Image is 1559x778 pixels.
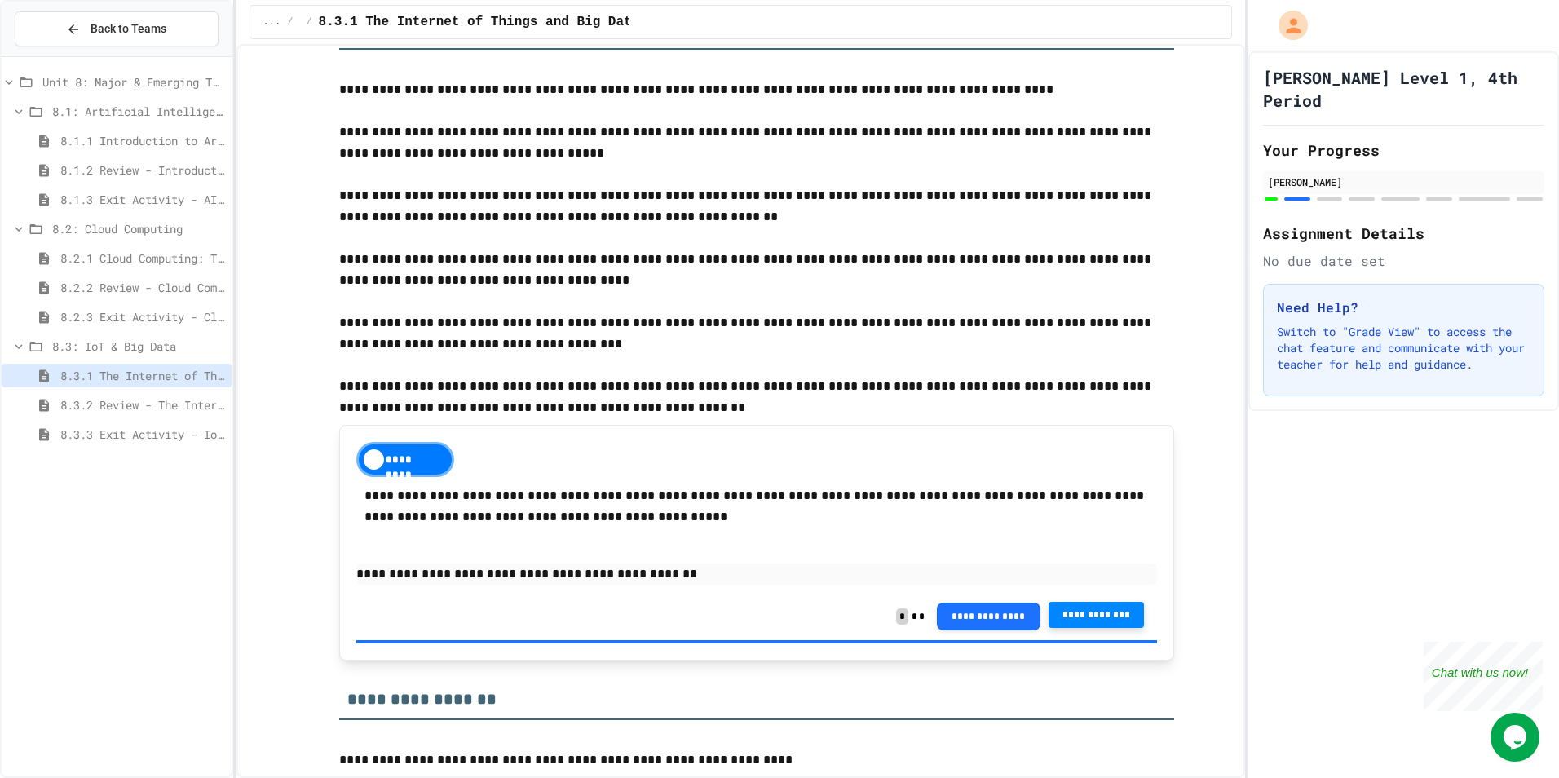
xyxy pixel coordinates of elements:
[60,308,225,325] span: 8.2.3 Exit Activity - Cloud Service Detective
[1268,175,1539,189] div: [PERSON_NAME]
[287,15,293,29] span: /
[1277,298,1530,317] h3: Need Help?
[60,279,225,296] span: 8.2.2 Review - Cloud Computing
[1263,66,1544,112] h1: [PERSON_NAME] Level 1, 4th Period
[319,12,867,32] span: 8.3.1 The Internet of Things and Big Data: Our Connected Digital World
[60,161,225,179] span: 8.1.2 Review - Introduction to Artificial Intelligence
[52,220,225,237] span: 8.2: Cloud Computing
[1263,251,1544,271] div: No due date set
[60,367,225,384] span: 8.3.1 The Internet of Things and Big Data: Our Connected Digital World
[60,396,225,413] span: 8.3.2 Review - The Internet of Things and Big Data
[1424,642,1543,711] iframe: chat widget
[60,132,225,149] span: 8.1.1 Introduction to Artificial Intelligence
[60,426,225,443] span: 8.3.3 Exit Activity - IoT Data Detective Challenge
[1263,139,1544,161] h2: Your Progress
[1263,222,1544,245] h2: Assignment Details
[263,15,281,29] span: ...
[42,73,225,91] span: Unit 8: Major & Emerging Technologies
[1277,324,1530,373] p: Switch to "Grade View" to access the chat feature and communicate with your teacher for help and ...
[52,103,225,120] span: 8.1: Artificial Intelligence Basics
[60,191,225,208] span: 8.1.3 Exit Activity - AI Detective
[91,20,166,38] span: Back to Teams
[60,250,225,267] span: 8.2.1 Cloud Computing: Transforming the Digital World
[52,338,225,355] span: 8.3: IoT & Big Data
[306,15,311,29] span: /
[1261,7,1312,44] div: My Account
[1491,713,1543,762] iframe: chat widget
